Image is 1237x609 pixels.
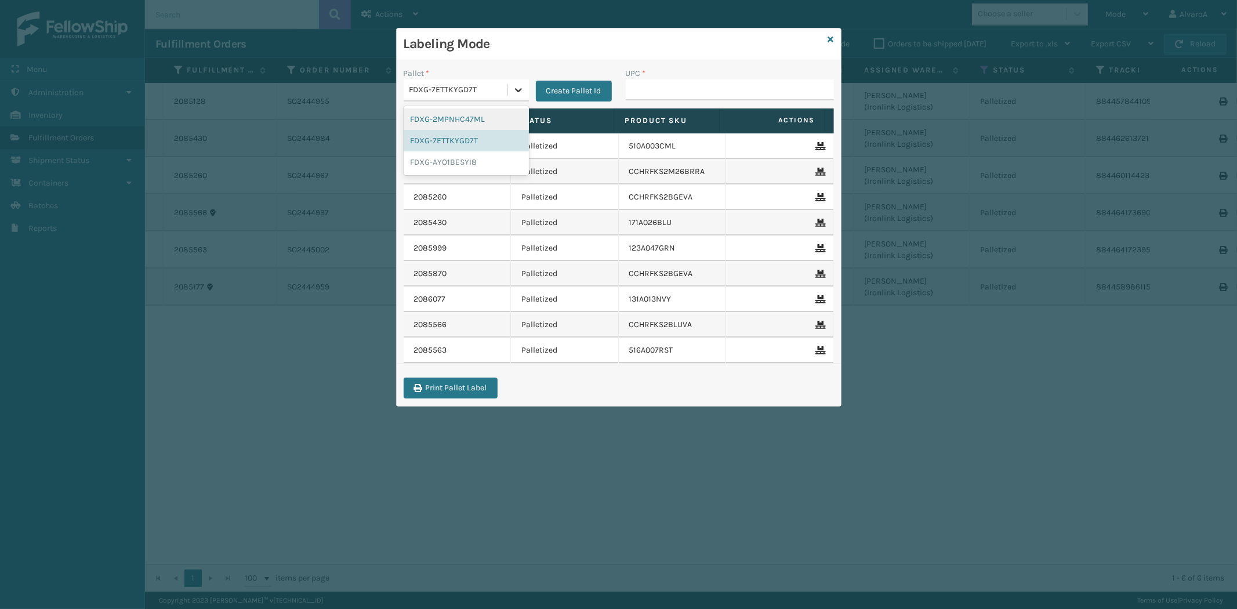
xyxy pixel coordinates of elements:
[619,159,727,184] td: CCHRFKS2M26BRRA
[619,235,727,261] td: 123A047GRN
[519,115,603,126] label: Status
[619,210,727,235] td: 171A026BLU
[414,242,447,254] a: 2085999
[816,244,823,252] i: Remove From Pallet
[511,261,619,287] td: Palletized
[816,295,823,303] i: Remove From Pallet
[511,338,619,363] td: Palletized
[414,319,447,331] a: 2085566
[619,133,727,159] td: 510A003CML
[816,321,823,329] i: Remove From Pallet
[404,151,529,173] div: FDXG-AYO1BESYI8
[511,235,619,261] td: Palletized
[625,115,709,126] label: Product SKU
[619,261,727,287] td: CCHRFKS2BGEVA
[816,346,823,354] i: Remove From Pallet
[723,111,822,130] span: Actions
[619,338,727,363] td: 516A007RST
[816,219,823,227] i: Remove From Pallet
[816,168,823,176] i: Remove From Pallet
[619,184,727,210] td: CCHRFKS2BGEVA
[626,67,646,79] label: UPC
[511,210,619,235] td: Palletized
[404,35,824,53] h3: Labeling Mode
[409,84,509,96] div: FDXG-7ETTKYGD7T
[414,217,447,229] a: 2085430
[404,67,430,79] label: Pallet
[414,191,447,203] a: 2085260
[816,270,823,278] i: Remove From Pallet
[511,287,619,312] td: Palletized
[414,293,446,305] a: 2086077
[404,130,529,151] div: FDXG-7ETTKYGD7T
[619,312,727,338] td: CCHRFKS2BLUVA
[414,268,447,280] a: 2085870
[511,184,619,210] td: Palletized
[619,287,727,312] td: 131A013NVY
[816,193,823,201] i: Remove From Pallet
[404,108,529,130] div: FDXG-2MPNHC47ML
[414,345,447,356] a: 2085563
[511,159,619,184] td: Palletized
[511,312,619,338] td: Palletized
[816,142,823,150] i: Remove From Pallet
[511,133,619,159] td: Palletized
[404,378,498,398] button: Print Pallet Label
[536,81,612,101] button: Create Pallet Id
